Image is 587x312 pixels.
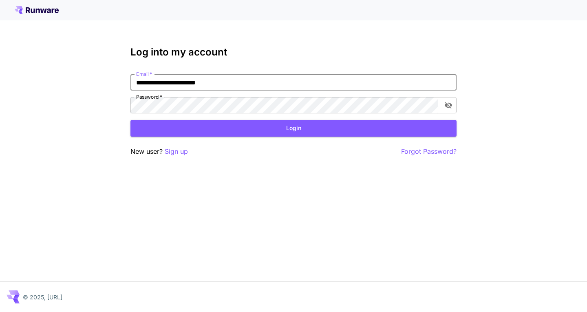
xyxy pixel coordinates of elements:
p: New user? [130,146,188,157]
button: Sign up [165,146,188,157]
p: © 2025, [URL] [23,293,62,301]
button: toggle password visibility [441,98,456,113]
button: Forgot Password? [401,146,457,157]
label: Email [136,71,152,77]
h3: Log into my account [130,46,457,58]
button: Login [130,120,457,137]
label: Password [136,93,162,100]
